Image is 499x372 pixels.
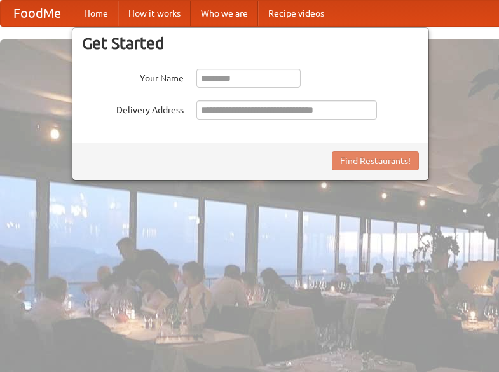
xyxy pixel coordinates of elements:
[82,100,184,116] label: Delivery Address
[191,1,258,26] a: Who we are
[258,1,334,26] a: Recipe videos
[82,69,184,85] label: Your Name
[82,34,419,53] h3: Get Started
[74,1,118,26] a: Home
[332,151,419,170] button: Find Restaurants!
[118,1,191,26] a: How it works
[1,1,74,26] a: FoodMe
